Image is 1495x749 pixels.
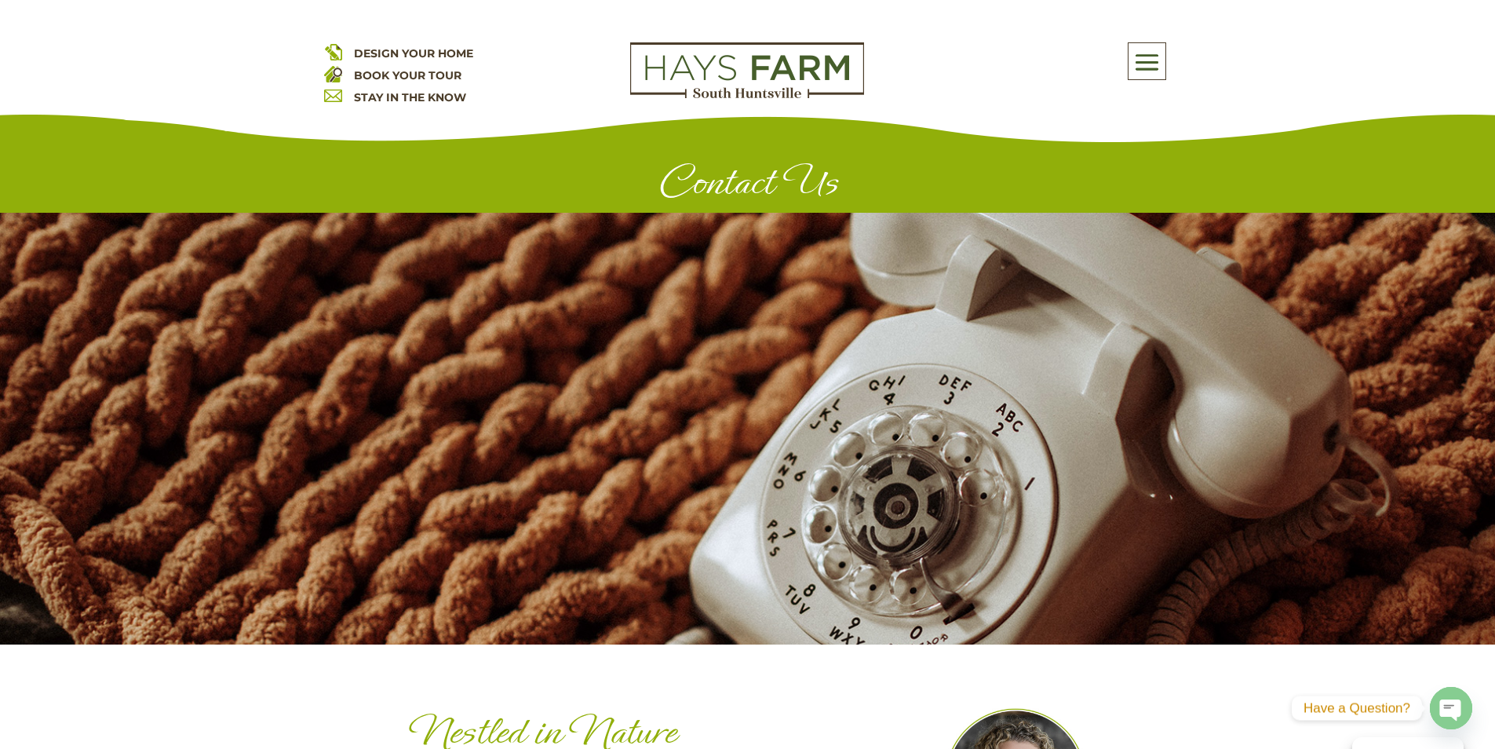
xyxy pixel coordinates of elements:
img: book your home tour [324,64,342,82]
img: Logo [630,42,864,99]
h1: Contact Us [324,159,1172,213]
a: hays farm homes huntsville development [630,88,864,102]
a: STAY IN THE KNOW [354,90,466,104]
a: BOOK YOUR TOUR [354,68,461,82]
